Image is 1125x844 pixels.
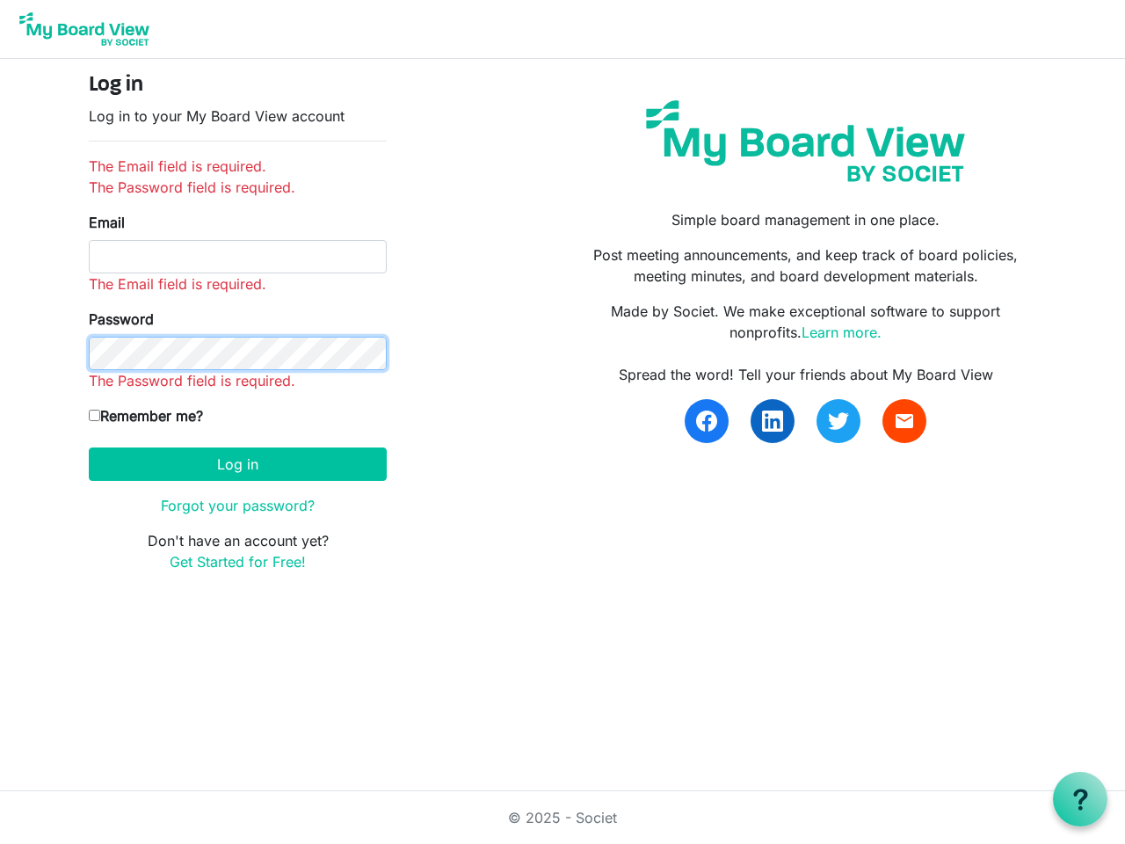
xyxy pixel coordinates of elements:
[89,405,203,426] label: Remember me?
[161,497,315,514] a: Forgot your password?
[89,530,387,572] p: Don't have an account yet?
[576,364,1036,385] div: Spread the word! Tell your friends about My Board View
[89,156,387,177] li: The Email field is required.
[802,324,882,341] a: Learn more.
[89,372,295,389] span: The Password field is required.
[89,177,387,198] li: The Password field is required.
[762,411,783,432] img: linkedin.svg
[696,411,717,432] img: facebook.svg
[14,7,155,51] img: My Board View Logo
[633,87,978,195] img: my-board-view-societ.svg
[89,309,154,330] label: Password
[576,244,1036,287] p: Post meeting announcements, and keep track of board policies, meeting minutes, and board developm...
[828,411,849,432] img: twitter.svg
[576,209,1036,230] p: Simple board management in one place.
[89,73,387,98] h4: Log in
[89,105,387,127] p: Log in to your My Board View account
[89,410,100,421] input: Remember me?
[894,411,915,432] span: email
[89,212,125,233] label: Email
[89,275,266,293] span: The Email field is required.
[576,301,1036,343] p: Made by Societ. We make exceptional software to support nonprofits.
[89,447,387,481] button: Log in
[170,553,306,571] a: Get Started for Free!
[882,399,926,443] a: email
[508,809,617,826] a: © 2025 - Societ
